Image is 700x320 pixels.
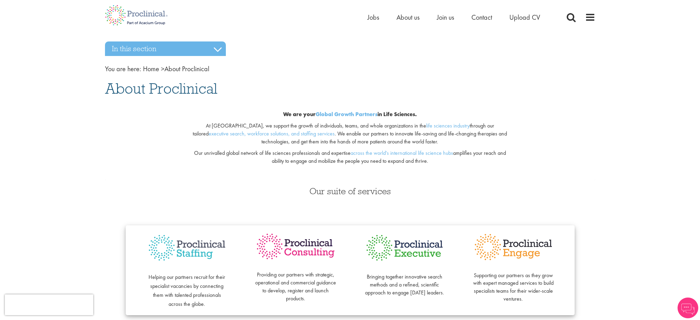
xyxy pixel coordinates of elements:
img: Chatbot [678,298,698,318]
span: > [161,64,164,73]
img: Proclinical Engage [473,232,554,262]
span: Helping our partners recruit for their specialist vacancies by connecting them with talented prof... [148,273,225,308]
p: Bringing together innovative search methods and a refined, scientific approach to engage [DATE] l... [364,265,445,297]
img: Proclinical Executive [364,232,445,263]
h3: Our suite of services [105,187,595,196]
span: About Proclinical [105,79,217,98]
a: breadcrumb link to Home [143,64,159,73]
b: We are your in Life Sciences. [283,111,417,118]
a: Join us [437,13,454,22]
img: Proclinical Staffing [146,232,228,264]
p: Supporting our partners as they grow with expert managed services to build specialists teams for ... [473,264,554,303]
a: Contact [471,13,492,22]
a: life sciences industry [426,122,470,129]
a: Jobs [367,13,379,22]
h3: In this section [105,41,226,56]
p: Our unrivalled global network of life sciences professionals and expertise amplifies your reach a... [188,149,512,165]
a: executive search, workforce solutions, and staffing services [209,130,335,137]
img: Proclinical Consulting [255,232,336,261]
a: across the world's international life science hubs [351,149,453,157]
iframe: reCAPTCHA [5,294,93,315]
p: At [GEOGRAPHIC_DATA], we support the growth of individuals, teams, and whole organizations in the... [188,122,512,146]
p: Providing our partners with strategic, operational and commercial guidance to develop, register a... [255,263,336,303]
a: Global Growth Partners [316,111,377,118]
span: About Proclinical [143,64,209,73]
span: You are here: [105,64,141,73]
a: About us [396,13,420,22]
a: Upload CV [509,13,540,22]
